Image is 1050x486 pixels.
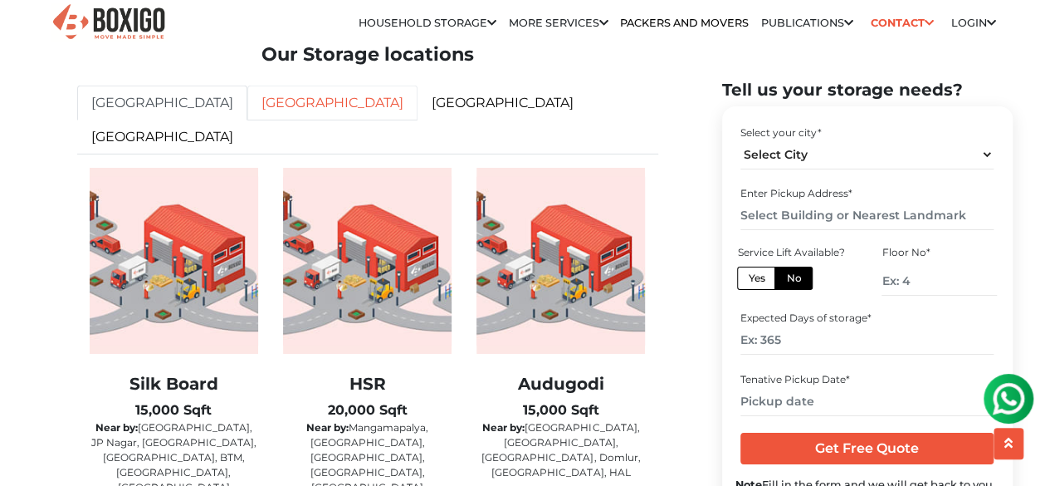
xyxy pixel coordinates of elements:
[740,326,994,355] input: Ex: 365
[740,201,994,230] input: Select Building or Nearest Landmark
[327,402,407,418] b: 20,000 Sqft
[306,421,349,434] b: Near by:
[476,374,645,394] h2: Audugodi
[283,168,452,354] img: warehouse-image
[418,86,588,120] a: [GEOGRAPHIC_DATA]
[865,10,939,36] a: Contact
[359,17,496,29] a: Household Storage
[135,402,212,418] b: 15,000 Sqft
[994,428,1023,459] button: scroll up
[95,421,138,434] b: Near by:
[740,386,994,415] input: Pickup date
[482,421,525,434] b: Near by:
[740,186,994,201] div: Enter Pickup Address
[509,17,608,29] a: More services
[476,168,645,354] img: warehouse-image
[51,2,167,43] img: Boxigo
[476,420,645,480] p: [GEOGRAPHIC_DATA], [GEOGRAPHIC_DATA], [GEOGRAPHIC_DATA], Domlur, [GEOGRAPHIC_DATA], HAL
[882,244,996,259] div: Floor No
[90,168,258,354] img: warehouse-image
[740,311,994,326] div: Expected Days of storage
[740,433,994,464] input: Get Free Quote
[17,17,50,50] img: whatsapp-icon.svg
[737,244,852,259] div: Service Lift Available?
[740,371,994,386] div: Tenative Pickup Date
[774,266,813,289] label: No
[283,374,452,394] h2: HSR
[77,43,658,66] h2: Our Storage locations
[737,266,775,289] label: Yes
[247,86,418,120] a: [GEOGRAPHIC_DATA]
[77,120,247,155] a: [GEOGRAPHIC_DATA]
[523,402,599,418] b: 15,000 Sqft
[77,86,247,120] a: [GEOGRAPHIC_DATA]
[761,17,853,29] a: Publications
[950,17,995,29] a: Login
[90,374,258,394] h2: Silk Board
[740,125,994,140] div: Select your city
[882,266,996,295] input: Ex: 4
[620,17,749,29] a: Packers and Movers
[722,80,1013,100] h2: Tell us your storage needs?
